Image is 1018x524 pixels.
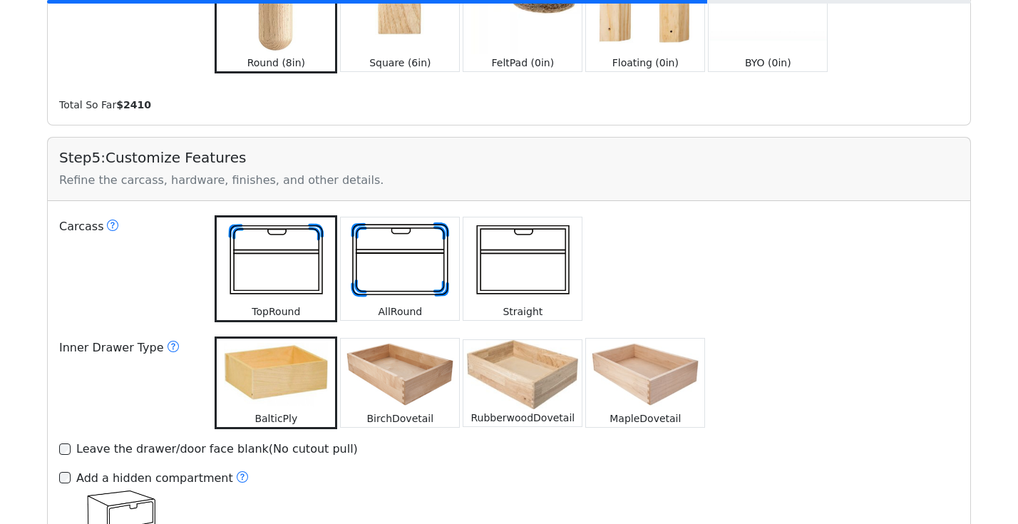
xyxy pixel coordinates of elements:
[463,340,582,409] img: RubberwoodDovetail
[236,469,249,488] button: Add a hidden compartmentAdd a hidden compartment
[51,334,203,429] div: Inner Drawer Type
[379,306,423,317] small: AllRound
[76,441,358,458] label: Leave the drawer/door face blank(No cutout pull)
[217,339,335,410] img: BalticPly
[463,217,582,322] button: Straight
[471,412,575,423] small: RubberwoodDovetail
[59,149,959,166] h5: Step 5 : Customize Features
[76,469,249,488] div: Add a hidden compartment
[463,217,582,304] img: Straight
[340,338,460,428] button: BirchDovetail
[341,339,459,410] img: BirchDovetail
[369,57,431,68] small: Square (6in)
[254,413,297,424] small: BalticPly
[252,306,300,317] small: TopRound
[217,217,335,304] img: TopRound
[116,99,151,111] b: $ 2410
[745,57,791,68] small: BYO (0in)
[585,338,705,428] button: MapleDovetail
[167,339,180,357] button: Can you do dovetail joint drawers?
[215,215,337,323] button: TopRound
[215,337,337,429] button: BalticPly
[492,57,555,68] small: FeltPad (0in)
[59,472,71,483] input: Add a hidden compartment
[59,99,151,111] small: Total So Far
[586,339,704,410] img: MapleDovetail
[51,212,203,323] div: Carcass
[59,172,959,189] div: Refine the carcass, hardware, finishes, and other details.
[106,217,119,236] button: Top round corners V.S. all round corners
[247,57,305,68] small: Round (8in)
[610,413,681,424] small: MapleDovetail
[612,57,679,68] small: Floating (0in)
[59,443,71,455] input: Leave the drawer/door face blank(No cutout pull)
[367,413,434,424] small: BirchDovetail
[340,217,460,322] button: AllRound
[341,217,459,304] img: AllRound
[503,306,543,317] small: Straight
[463,339,582,427] button: RubberwoodDovetail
